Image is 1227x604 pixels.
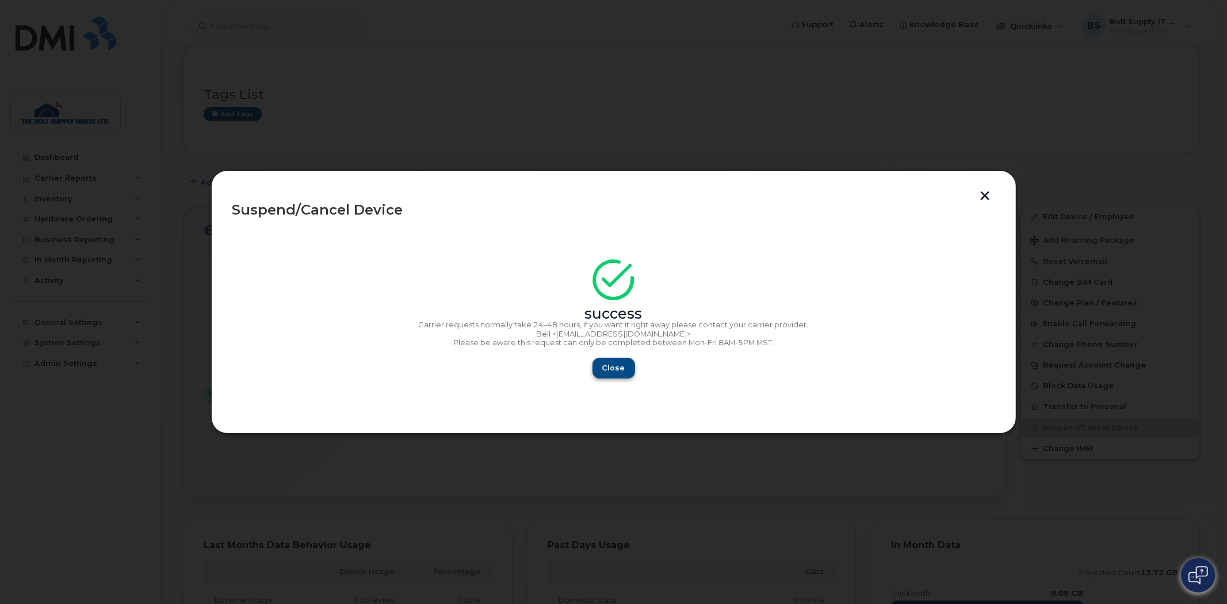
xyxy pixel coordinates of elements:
[593,358,635,379] button: Close
[1188,566,1208,584] img: Open chat
[602,362,625,373] span: Close
[232,338,995,347] p: Please be aware this request can only be completed between Mon-Fri 8AM-5PM MST.
[232,330,995,339] p: Bell <[EMAIL_ADDRESS][DOMAIN_NAME]>
[232,203,995,217] div: Suspend/Cancel Device
[232,309,995,319] div: success
[232,320,995,330] p: Carrier requests normally take 24–48 hours, if you want it right away please contact your carrier...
